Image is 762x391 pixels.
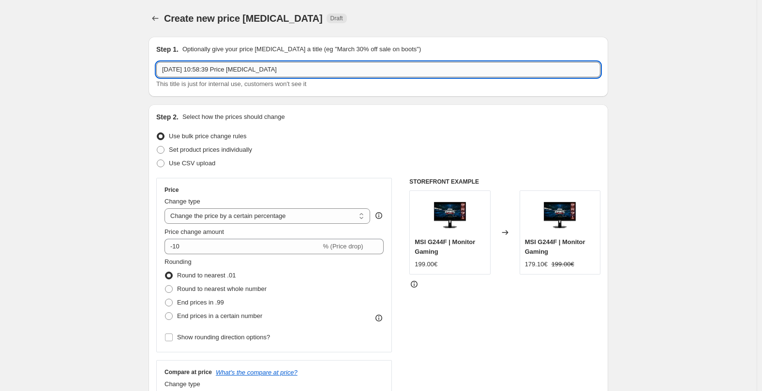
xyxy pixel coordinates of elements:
[156,62,600,77] input: 30% off holiday sale
[525,238,585,255] span: MSI G244F | Monitor Gaming
[540,196,579,234] img: monitor-gaming-msi-g244f_80x.png
[415,238,475,255] span: MSI G244F | Monitor Gaming
[323,243,363,250] span: % (Price drop)
[156,44,179,54] h2: Step 1.
[156,112,179,122] h2: Step 2.
[164,258,192,265] span: Rounding
[156,80,306,87] span: This title is just for internal use, customers won't see it
[216,369,298,376] button: What's the compare at price?
[177,299,224,306] span: End prices in .99
[149,12,162,25] button: Price change jobs
[164,13,323,24] span: Create new price [MEDICAL_DATA]
[177,272,236,279] span: Round to nearest .01
[177,285,267,292] span: Round to nearest whole number
[164,186,179,194] h3: Price
[164,198,200,205] span: Change type
[525,260,548,269] div: 179.10€
[164,368,212,376] h3: Compare at price
[552,260,574,269] strike: 199.00€
[330,14,343,22] span: Draft
[374,211,384,220] div: help
[182,112,285,122] p: Select how the prices should change
[169,132,246,140] span: Use bulk price change rules
[431,196,469,234] img: monitor-gaming-msi-g244f_80x.png
[164,228,224,235] span: Price change amount
[164,380,200,388] span: Change type
[409,178,600,186] h6: STOREFRONT EXAMPLE
[415,260,437,269] div: 199.00€
[169,146,252,153] span: Set product prices individually
[182,44,421,54] p: Optionally give your price [MEDICAL_DATA] a title (eg "March 30% off sale on boots")
[164,239,321,254] input: -15
[177,312,262,319] span: End prices in a certain number
[177,333,270,341] span: Show rounding direction options?
[169,159,215,167] span: Use CSV upload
